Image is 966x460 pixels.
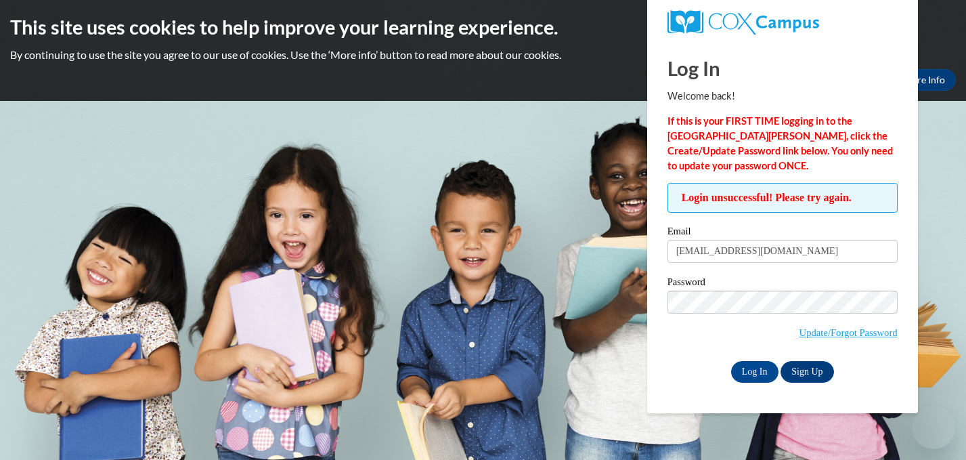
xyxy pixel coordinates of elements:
a: Sign Up [781,361,833,383]
h1: Log In [667,54,898,82]
iframe: Button to launch messaging window [912,406,955,449]
span: Login unsuccessful! Please try again. [667,183,898,213]
p: Welcome back! [667,89,898,104]
img: COX Campus [667,10,819,35]
a: More Info [892,69,956,91]
label: Email [667,226,898,240]
label: Password [667,277,898,291]
h2: This site uses cookies to help improve your learning experience. [10,14,956,41]
strong: If this is your FIRST TIME logging in to the [GEOGRAPHIC_DATA][PERSON_NAME], click the Create/Upd... [667,115,893,171]
input: Log In [731,361,778,383]
a: COX Campus [667,10,898,35]
a: Update/Forgot Password [799,327,898,338]
p: By continuing to use the site you agree to our use of cookies. Use the ‘More info’ button to read... [10,47,956,62]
